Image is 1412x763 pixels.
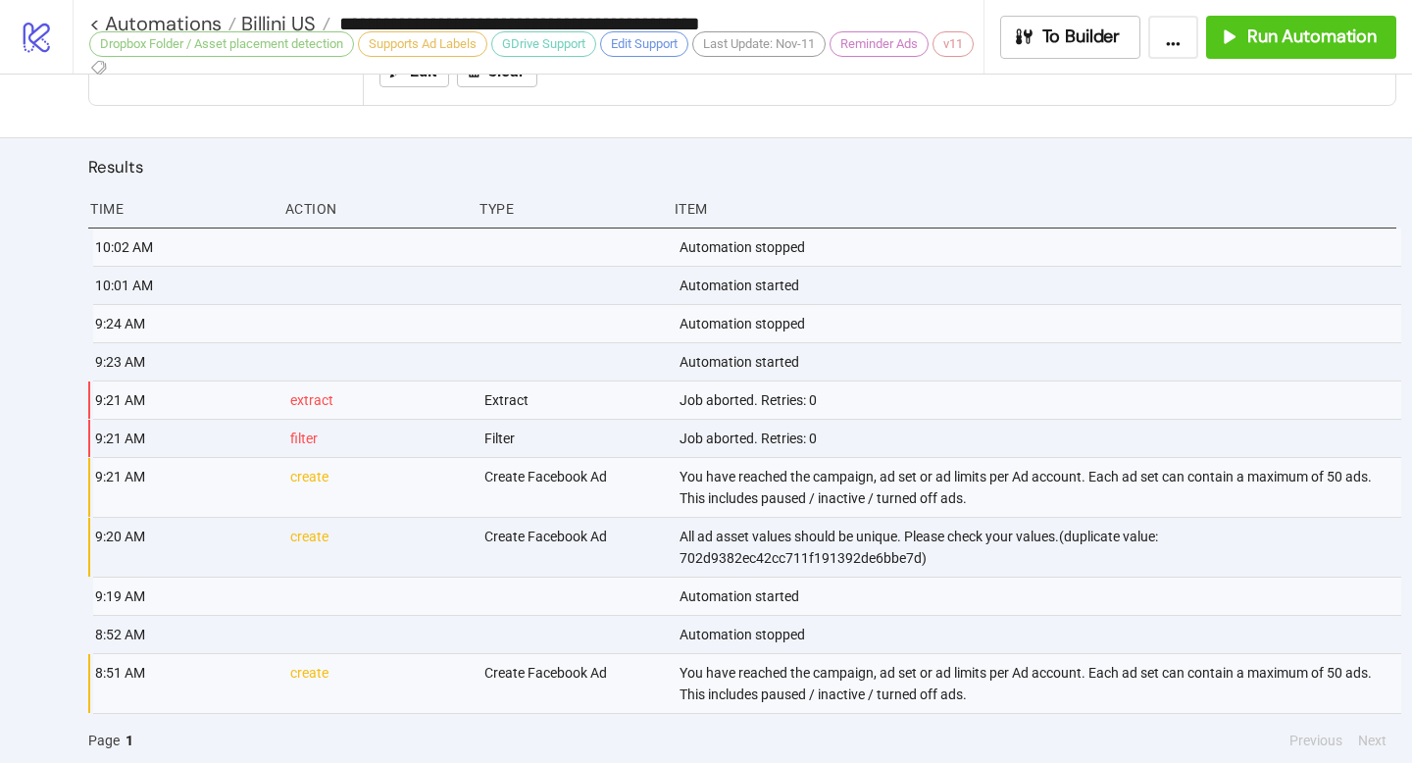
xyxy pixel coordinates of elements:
[1148,16,1198,59] button: ...
[93,616,275,653] div: 8:52 AM
[89,31,354,57] div: Dropbox Folder / Asset placement detection
[478,190,659,228] div: Type
[1352,730,1392,751] button: Next
[482,458,664,517] div: Create Facebook Ad
[93,381,275,419] div: 9:21 AM
[93,305,275,342] div: 9:24 AM
[288,381,470,419] div: extract
[678,420,1401,457] div: Job aborted. Retries: 0
[236,14,330,33] a: Billini US
[678,458,1401,517] div: You have reached the campaign, ad set or ad limits per Ad account. Each ad set can contain a maxi...
[288,420,470,457] div: filter
[678,305,1401,342] div: Automation stopped
[89,14,236,33] a: < Automations
[283,190,465,228] div: Action
[93,229,275,266] div: 10:02 AM
[678,267,1401,304] div: Automation started
[1000,16,1141,59] button: To Builder
[673,190,1396,228] div: Item
[93,654,275,713] div: 8:51 AM
[288,458,470,517] div: create
[830,31,929,57] div: Reminder Ads
[491,31,596,57] div: GDrive Support
[678,343,1401,381] div: Automation started
[933,31,974,57] div: v11
[93,420,275,457] div: 9:21 AM
[93,518,275,577] div: 9:20 AM
[236,11,316,36] span: Billini US
[288,654,470,713] div: create
[482,420,664,457] div: Filter
[93,578,275,615] div: 9:19 AM
[1042,25,1121,48] span: To Builder
[120,730,139,751] button: 1
[358,31,487,57] div: Supports Ad Labels
[600,31,688,57] div: Edit Support
[678,616,1401,653] div: Automation stopped
[88,190,270,228] div: Time
[678,518,1401,577] div: All ad asset values should be unique. Please check your values.(duplicate value: 702d9382ec42cc71...
[678,578,1401,615] div: Automation started
[692,31,826,57] div: Last Update: Nov-11
[288,518,470,577] div: create
[1247,25,1377,48] span: Run Automation
[678,654,1401,713] div: You have reached the campaign, ad set or ad limits per Ad account. Each ad set can contain a maxi...
[678,381,1401,419] div: Job aborted. Retries: 0
[93,267,275,304] div: 10:01 AM
[482,654,664,713] div: Create Facebook Ad
[482,381,664,419] div: Extract
[1206,16,1396,59] button: Run Automation
[482,518,664,577] div: Create Facebook Ad
[1284,730,1348,751] button: Previous
[93,343,275,381] div: 9:23 AM
[88,154,1396,179] h2: Results
[88,730,120,751] span: Page
[93,458,275,517] div: 9:21 AM
[678,229,1401,266] div: Automation stopped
